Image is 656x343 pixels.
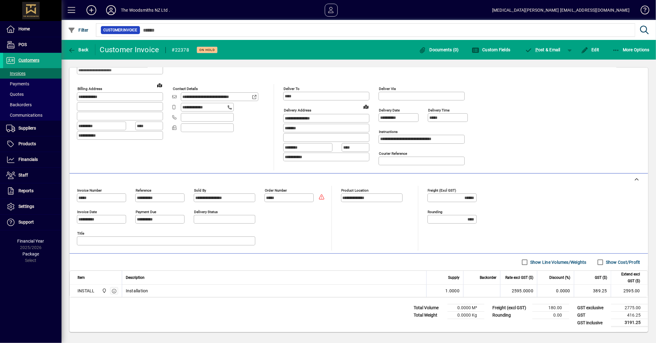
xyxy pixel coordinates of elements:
[68,28,89,33] span: Filter
[472,47,511,52] span: Custom Fields
[100,287,107,294] span: The Woodsmiths
[284,87,300,91] mat-label: Deliver To
[505,274,533,281] span: Rate excl GST ($)
[18,188,34,193] span: Reports
[3,110,62,120] a: Communications
[470,44,512,55] button: Custom Fields
[78,274,85,281] span: Item
[504,288,533,294] div: 2595.0000
[199,48,215,52] span: On hold
[611,285,648,297] td: 2595.00
[6,81,29,86] span: Payments
[489,304,532,312] td: Freight (excl GST)
[194,210,218,214] mat-label: Delivery status
[6,102,32,107] span: Backorders
[3,199,62,214] a: Settings
[136,210,156,214] mat-label: Payment due
[532,304,569,312] td: 180.00
[411,304,447,312] td: Total Volume
[529,259,586,265] label: Show Line Volumes/Weights
[155,80,165,90] a: View on map
[549,274,570,281] span: Discount (%)
[361,102,371,111] a: View on map
[68,47,89,52] span: Back
[581,47,599,52] span: Edit
[447,304,484,312] td: 0.0000 M³
[6,113,42,118] span: Communications
[3,89,62,99] a: Quotes
[100,45,159,55] div: Customer Invoice
[18,42,27,47] span: POS
[428,210,443,214] mat-label: Rounding
[636,1,648,21] a: Knowledge Base
[3,68,62,79] a: Invoices
[537,285,574,297] td: 0.0000
[3,168,62,183] a: Staff
[3,136,62,152] a: Products
[3,121,62,136] a: Suppliers
[18,58,39,63] span: Customers
[522,44,564,55] button: Post & Email
[18,220,34,224] span: Support
[77,231,84,236] mat-label: Title
[6,71,26,76] span: Invoices
[101,5,121,16] button: Profile
[341,188,369,193] mat-label: Product location
[194,188,206,193] mat-label: Sold by
[379,87,396,91] mat-label: Deliver via
[6,92,24,97] span: Quotes
[612,47,650,52] span: More Options
[18,173,28,177] span: Staff
[82,5,101,16] button: Add
[3,21,62,37] a: Home
[18,26,30,31] span: Home
[535,47,538,52] span: P
[66,44,90,55] button: Back
[3,215,62,230] a: Support
[136,188,151,193] mat-label: Reference
[121,5,170,15] div: The Woodsmiths NZ Ltd .
[66,25,90,36] button: Filter
[22,251,39,256] span: Package
[126,274,145,281] span: Description
[611,44,651,55] button: More Options
[18,126,36,131] span: Suppliers
[379,151,407,156] mat-label: Courier Reference
[446,288,460,294] span: 1.0000
[428,188,456,193] mat-label: Freight (excl GST)
[3,183,62,199] a: Reports
[18,204,34,209] span: Settings
[379,108,400,112] mat-label: Delivery date
[480,274,496,281] span: Backorder
[492,5,630,15] div: [MEDICAL_DATA][PERSON_NAME] [EMAIL_ADDRESS][DOMAIN_NAME]
[611,304,648,312] td: 2775.00
[379,130,398,134] mat-label: Instructions
[574,312,611,319] td: GST
[3,79,62,89] a: Payments
[3,99,62,110] a: Backorders
[265,188,287,193] mat-label: Order number
[447,312,484,319] td: 0.0000 Kg
[525,47,561,52] span: ost & Email
[579,44,601,55] button: Edit
[78,288,95,294] div: INSTALL
[419,47,459,52] span: Documents (0)
[574,319,611,327] td: GST inclusive
[77,188,102,193] mat-label: Invoice number
[611,312,648,319] td: 416.25
[595,274,607,281] span: GST ($)
[448,274,459,281] span: Supply
[62,44,95,55] app-page-header-button: Back
[172,45,189,55] div: #22378
[428,108,450,112] mat-label: Delivery time
[417,44,460,55] button: Documents (0)
[18,141,36,146] span: Products
[611,319,648,327] td: 3191.25
[3,37,62,53] a: POS
[18,157,38,162] span: Financials
[489,312,532,319] td: Rounding
[103,27,137,33] span: Customer Invoice
[574,304,611,312] td: GST exclusive
[126,288,148,294] span: Installation
[615,271,640,284] span: Extend excl GST ($)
